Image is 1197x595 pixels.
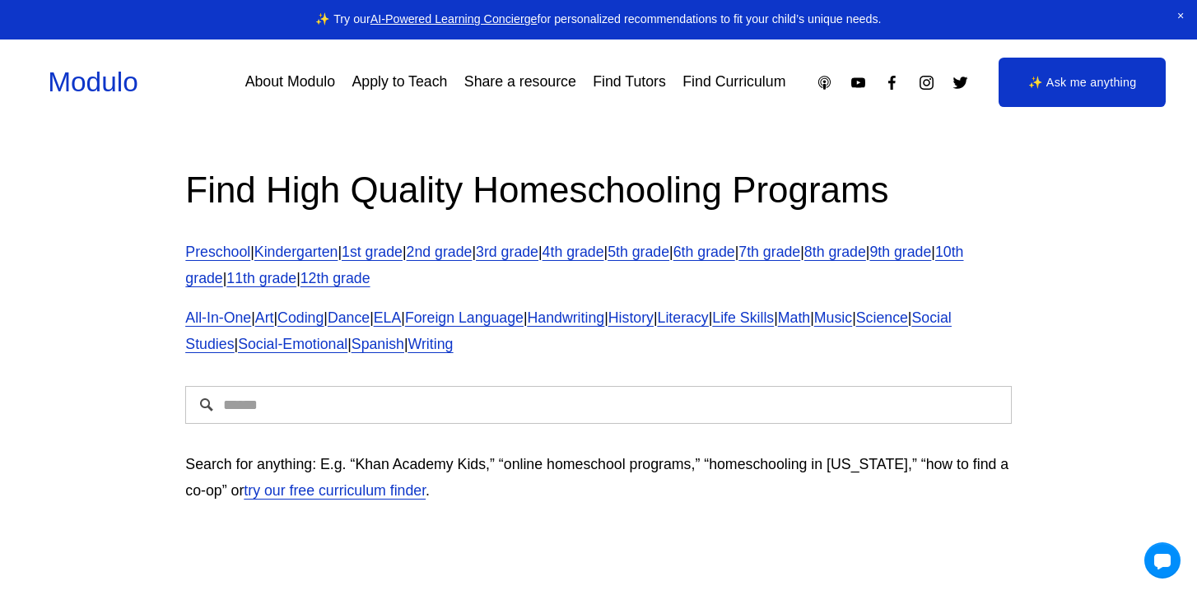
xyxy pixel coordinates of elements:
h2: Find High Quality Homeschooling Programs [185,166,1011,214]
a: Literacy [658,309,709,326]
a: Math [778,309,810,326]
a: Foreign Language [405,309,524,326]
a: 8th grade [804,244,866,260]
a: Apply to Teach [352,67,447,96]
a: Apple Podcasts [816,74,833,91]
a: 4th grade [543,244,604,260]
a: Writing [408,336,454,352]
a: All-In-One [185,309,251,326]
a: 7th grade [738,244,800,260]
a: Handwriting [528,309,605,326]
a: 3rd grade [476,244,538,260]
a: History [608,309,654,326]
a: Music [814,309,852,326]
a: Social Studies [185,309,951,352]
a: Instagram [918,74,935,91]
a: 6th grade [673,244,735,260]
a: Find Curriculum [682,67,785,96]
a: Kindergarten [254,244,338,260]
a: Share a resource [464,67,576,96]
a: 12th grade [300,270,370,286]
a: Social-Emotional [238,336,347,352]
a: 2nd grade [407,244,473,260]
a: Science [856,309,908,326]
a: Modulo [48,67,138,97]
a: 11th grade [226,270,296,286]
a: 1st grade [342,244,403,260]
a: Coding [277,309,324,326]
a: Facebook [883,74,901,91]
a: Find Tutors [593,67,666,96]
a: ✨ Ask me anything [999,58,1166,107]
a: Preschool [185,244,250,260]
p: | | | | | | | | | | | | | [185,239,1011,292]
a: 9th grade [869,244,931,260]
a: Art [255,309,274,326]
a: YouTube [850,74,867,91]
a: Spanish [352,336,404,352]
a: AI-Powered Learning Concierge [370,12,538,26]
p: | | | | | | | | | | | | | | | | [185,305,1011,358]
a: 5th grade [608,244,669,260]
a: 10th grade [185,244,963,286]
input: Search [185,386,1011,424]
a: About Modulo [245,67,335,96]
a: Dance [328,309,370,326]
p: Search for anything: E.g. “Khan Academy Kids,” “online homeschool programs,” “homeschooling in [U... [185,452,1011,504]
a: Life Skills [712,309,774,326]
a: Twitter [952,74,969,91]
a: ELA [374,309,402,326]
a: try our free curriculum finder [244,482,426,499]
